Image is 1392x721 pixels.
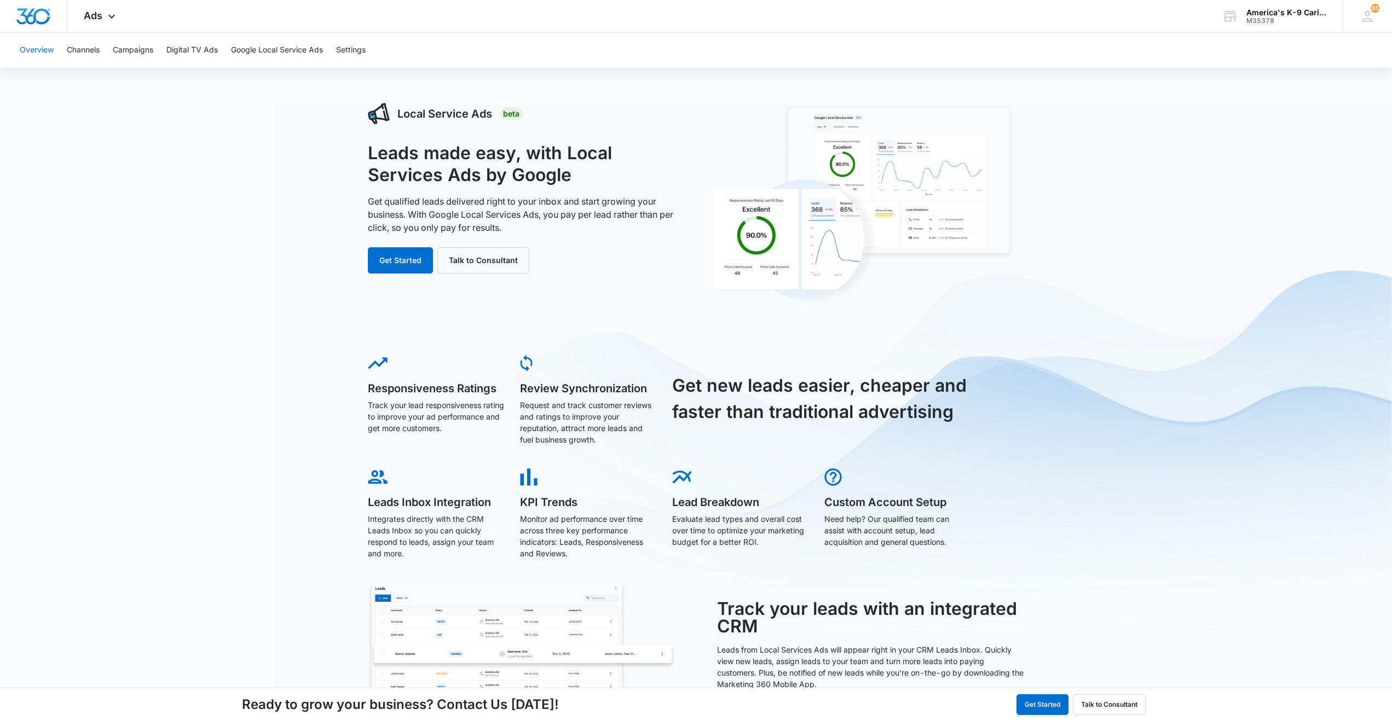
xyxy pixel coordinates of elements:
div: Beta [500,107,523,120]
h5: Review Synchronization [520,383,657,394]
p: Request and track customer reviews and ratings to improve your reputation, attract more leads and... [520,399,657,445]
button: Google Local Service Ads [231,33,323,68]
p: Get qualified leads delivered right to your inbox and start growing your business. With Google Lo... [368,195,684,234]
h4: Ready to grow your business? Contact Us [DATE]! [242,695,559,714]
p: Need help? Our qualified team can assist with account setup, lead acquisition and general questions. [824,513,961,548]
p: Monitor ad performance over time across three key performance indicators: Leads, Responsiveness a... [520,513,657,559]
button: Settings [336,33,366,68]
div: account name [1246,8,1326,17]
span: Ads [84,10,102,21]
p: Integrates directly with the CRM Leads Inbox so you can quickly respond to leads, assign your tea... [368,513,505,559]
div: notifications count [1371,4,1379,13]
p: Leads from Local Services Ads will appear right in your CRM Leads Inbox. Quickly view new leads, ... [717,644,1025,690]
p: Evaluate lead types and overall cost over time to optimize your marketing budget for a better ROI. [672,513,809,548]
button: Digital TV Ads [166,33,218,68]
button: Overview [20,33,54,68]
h1: Leads made easy, with Local Services Ads by Google [368,142,684,186]
button: Channels [67,33,100,68]
h5: Custom Account Setup [824,497,961,508]
h3: Local Service Ads [397,106,492,122]
h3: Track your leads with an integrated CRM [717,600,1025,635]
div: account id [1246,17,1326,25]
h5: Leads Inbox Integration [368,497,505,508]
h5: Lead Breakdown [672,497,809,508]
h3: Get new leads easier, cheaper and faster than traditional advertising [672,373,980,425]
p: Track your lead responsiveness rating to improve your ad performance and get more customers. [368,399,505,434]
button: Talk to Consultant [437,247,529,274]
button: Get Started [1016,694,1068,715]
button: Campaigns [113,33,153,68]
button: Get Started [368,247,433,274]
h5: KPI Trends [520,497,657,508]
h5: Responsiveness Ratings [368,383,505,394]
span: 35 [1371,4,1379,13]
button: Talk to Consultant [1073,694,1146,715]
